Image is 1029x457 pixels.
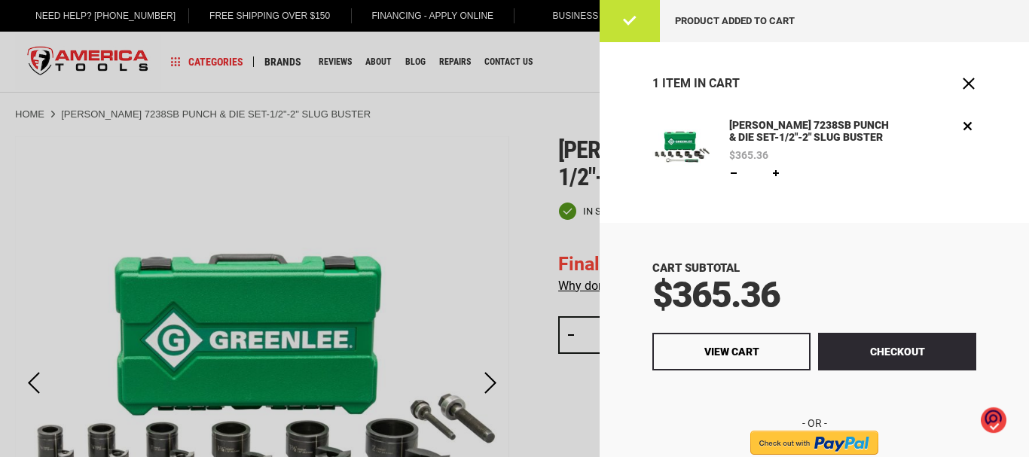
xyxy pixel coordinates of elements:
span: Item in Cart [662,76,740,90]
a: [PERSON_NAME] 7238SB PUNCH & DIE SET-1/2"-2" SLUG BUSTER [725,117,899,146]
a: GREENLEE 7238SB PUNCH & DIE SET-1/2"-2" SLUG BUSTER [652,117,711,181]
iframe: LiveChat chat widget [817,410,1029,457]
span: Cart Subtotal [652,261,740,275]
img: GREENLEE 7238SB PUNCH & DIE SET-1/2"-2" SLUG BUSTER [652,117,711,176]
span: View Cart [704,346,759,358]
span: Product added to cart [675,15,795,26]
button: Checkout [818,333,976,370]
span: 1 [652,76,659,90]
img: o1IwAAAABJRU5ErkJggg== [981,407,1006,434]
span: $365.36 [729,150,768,160]
a: View Cart [652,333,811,370]
span: $365.36 [652,273,780,316]
button: Close [961,76,976,91]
